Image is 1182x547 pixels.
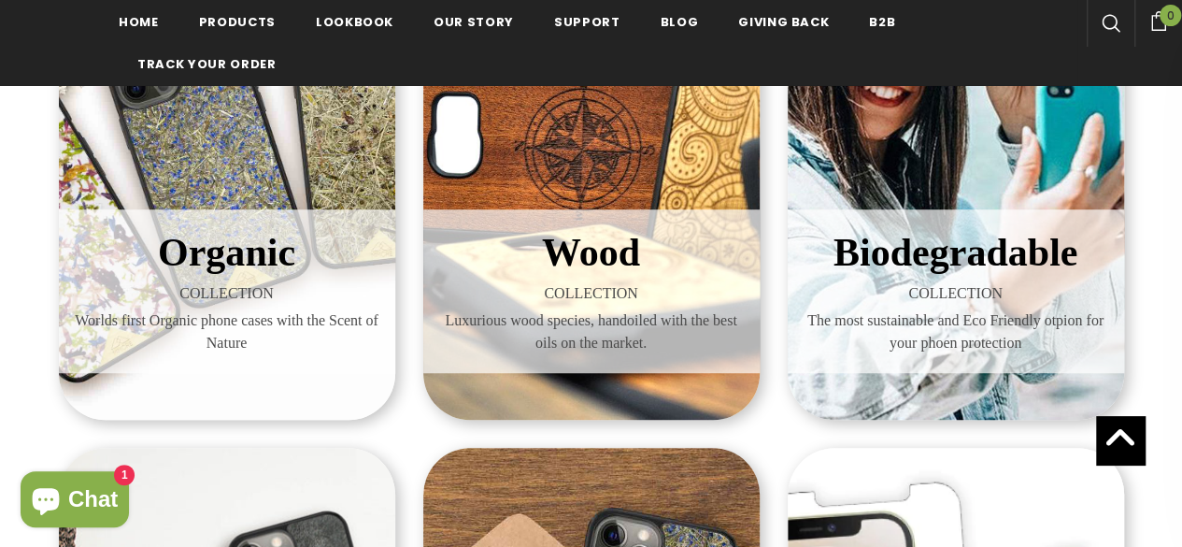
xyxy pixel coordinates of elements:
span: COLLECTION [802,282,1110,305]
span: 0 [1160,5,1181,26]
span: Lookbook [316,13,393,31]
inbox-online-store-chat: Shopify online store chat [15,471,135,532]
span: support [554,13,620,31]
span: COLLECTION [437,282,746,305]
a: 0 [1134,8,1182,31]
span: Blog [660,13,698,31]
span: COLLECTION [73,282,381,305]
span: Track your order [137,55,276,73]
span: Our Story [434,13,514,31]
span: Wood [542,231,640,274]
span: Luxurious wood species, handoiled with the best oils on the market. [437,309,746,354]
span: Home [119,13,159,31]
span: Worlds first Organic phone cases with the Scent of Nature [73,309,381,354]
span: Products [199,13,276,31]
span: Biodegradable [833,231,1077,274]
span: B2B [869,13,895,31]
a: Track your order [137,42,276,84]
span: Giving back [738,13,829,31]
span: Organic [158,231,295,274]
span: The most sustainable and Eco Friendly otpion for your phoen protection [802,309,1110,354]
